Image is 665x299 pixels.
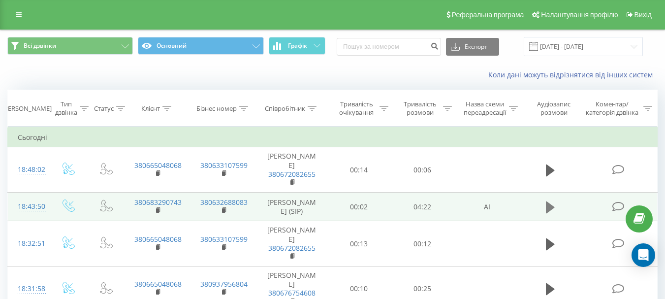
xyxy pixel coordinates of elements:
[138,37,263,55] button: Основний
[7,37,133,55] button: Всі дзвінки
[268,288,316,298] a: 380676754608
[454,193,520,221] td: AI
[634,11,652,19] span: Вихід
[18,279,38,299] div: 18:31:58
[529,100,579,117] div: Аудіозапис розмови
[18,197,38,216] div: 18:43:50
[488,70,658,79] a: Коли дані можуть відрізнятися вiд інших систем
[2,104,52,113] div: [PERSON_NAME]
[256,193,327,221] td: [PERSON_NAME] (SIP)
[24,42,56,50] span: Всі дзвінки
[256,221,327,266] td: [PERSON_NAME]
[134,234,182,244] a: 380665048068
[200,234,248,244] a: 380633107599
[446,38,499,56] button: Експорт
[265,104,305,113] div: Співробітник
[134,198,182,207] a: 380683290743
[55,100,77,117] div: Тип дзвінка
[134,279,182,289] a: 380665048068
[141,104,160,113] div: Клієнт
[196,104,237,113] div: Бізнес номер
[18,160,38,179] div: 18:48:02
[200,161,248,170] a: 380633107599
[632,243,655,267] div: Open Intercom Messenger
[200,279,248,289] a: 380937956804
[391,193,454,221] td: 04:22
[268,243,316,253] a: 380672082655
[463,100,507,117] div: Назва схеми переадресації
[18,234,38,253] div: 18:32:51
[268,169,316,179] a: 380672082655
[391,221,454,266] td: 00:12
[391,147,454,193] td: 00:06
[134,161,182,170] a: 380665048068
[400,100,441,117] div: Тривалість розмови
[8,128,658,147] td: Сьогодні
[256,147,327,193] td: [PERSON_NAME]
[452,11,524,19] span: Реферальна програма
[327,193,391,221] td: 00:02
[94,104,114,113] div: Статус
[337,38,441,56] input: Пошук за номером
[327,221,391,266] td: 00:13
[327,147,391,193] td: 00:14
[583,100,641,117] div: Коментар/категорія дзвінка
[200,198,248,207] a: 380632688083
[336,100,377,117] div: Тривалість очікування
[288,42,307,49] span: Графік
[541,11,618,19] span: Налаштування профілю
[269,37,325,55] button: Графік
